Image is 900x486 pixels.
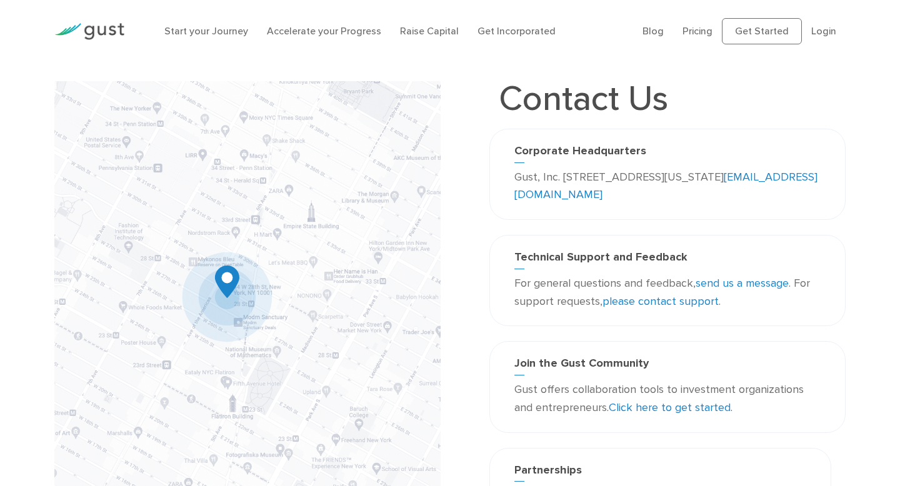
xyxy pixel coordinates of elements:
p: Gust, Inc. [STREET_ADDRESS][US_STATE] [514,169,821,205]
h3: Join the Gust Community [514,357,821,375]
a: Pricing [682,25,712,37]
a: Start your Journey [164,25,248,37]
a: Click here to get started [609,401,731,414]
a: Get Incorporated [477,25,556,37]
img: Gust Logo [54,23,124,40]
h3: Corporate Headquarters [514,144,821,163]
a: Accelerate your Progress [267,25,381,37]
p: Gust offers collaboration tools to investment organizations and entrepreneurs. . [514,381,821,417]
a: Blog [642,25,664,37]
a: please contact support [602,295,719,308]
a: send us a message [696,277,789,290]
a: Raise Capital [400,25,459,37]
p: For general questions and feedback, . For support requests, . [514,275,821,311]
h1: Contact Us [489,81,677,116]
h3: Technical Support and Feedback [514,250,821,269]
a: Login [811,25,836,37]
a: Get Started [722,18,802,44]
h3: Partnerships [514,464,806,482]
